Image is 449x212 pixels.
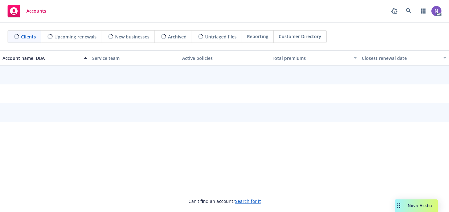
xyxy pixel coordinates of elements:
a: Search [402,5,415,17]
button: Total premiums [269,50,359,66]
button: Service team [90,50,179,66]
div: Account name, DBA [3,55,80,61]
span: Reporting [247,33,268,40]
span: Clients [21,33,36,40]
span: New businesses [115,33,149,40]
div: Drag to move [395,199,403,212]
button: Active policies [180,50,269,66]
button: Nova Assist [395,199,438,212]
span: Accounts [26,9,46,14]
button: Closest renewal date [359,50,449,66]
a: Report a Bug [388,5,401,17]
div: Service team [92,55,177,61]
div: Active policies [182,55,267,61]
div: Closest renewal date [362,55,440,61]
a: Switch app [417,5,429,17]
span: Customer Directory [279,33,321,40]
a: Search for it [235,198,261,204]
span: Archived [168,33,187,40]
span: Can't find an account? [188,198,261,204]
img: photo [431,6,441,16]
div: Total premiums [272,55,350,61]
span: Upcoming renewals [54,33,97,40]
a: Accounts [5,2,49,20]
span: Untriaged files [205,33,237,40]
span: Nova Assist [408,203,433,208]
